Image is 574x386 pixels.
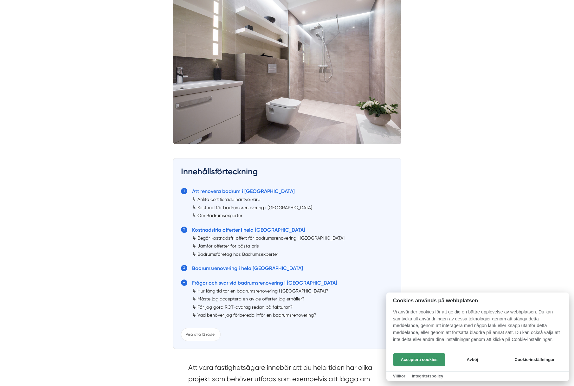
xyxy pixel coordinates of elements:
[507,353,562,366] button: Cookie-inställningar
[386,309,569,347] p: Vi använder cookies för att ge dig en bättre upplevelse av webbplatsen. Du kan samtycka till anvä...
[393,374,405,378] a: Villkor
[447,353,498,366] button: Avböj
[386,298,569,304] h2: Cookies används på webbplatsen
[393,353,445,366] button: Acceptera cookies
[412,374,443,378] a: Integritetspolicy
